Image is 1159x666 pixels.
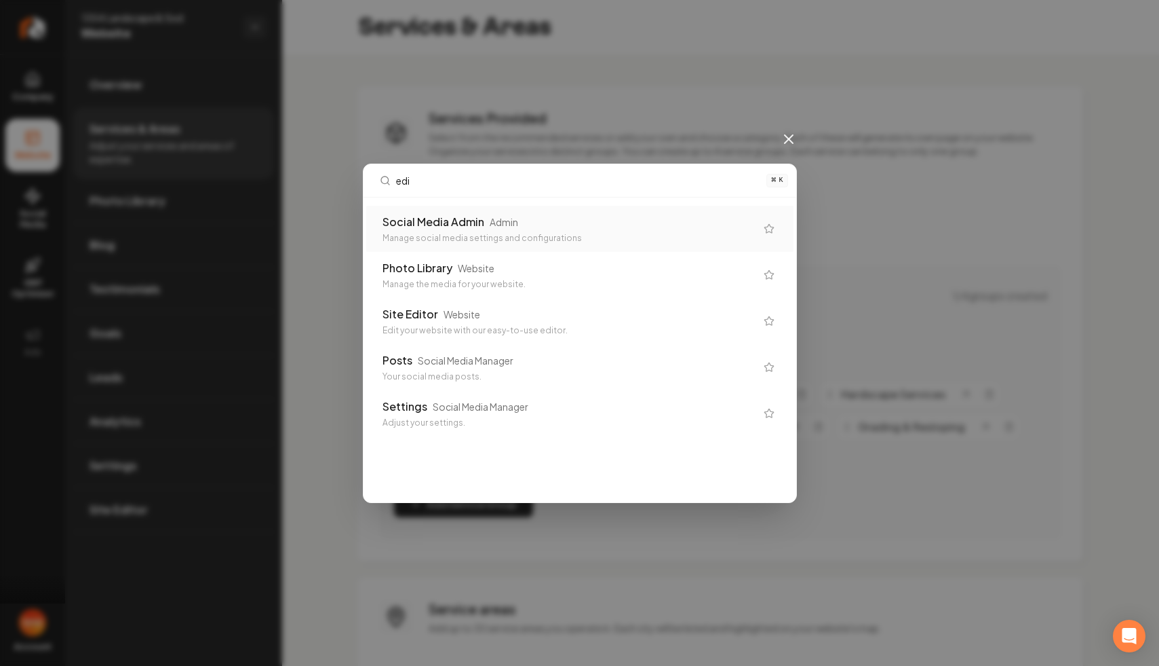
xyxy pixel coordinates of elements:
div: Social Media Manager [418,354,513,367]
div: Admin [490,215,518,229]
div: Social Media Manager [433,400,528,413]
div: Edit your website with our easy-to-use editor. [382,325,755,336]
div: Your social media posts. [382,371,755,382]
div: Open Intercom Messenger [1113,620,1145,652]
div: Website [444,308,480,321]
input: Search sections... [396,164,759,197]
div: Search sections... [364,198,796,445]
div: Posts [382,352,412,369]
div: Social Media Admin [382,214,484,230]
div: Settings [382,399,427,415]
div: Website [458,261,494,275]
div: Manage social media settings and configurations [382,233,755,244]
div: Manage the media for your website. [382,279,755,290]
div: Photo Library [382,260,452,276]
div: Site Editor [382,306,438,322]
div: Adjust your settings. [382,418,755,428]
